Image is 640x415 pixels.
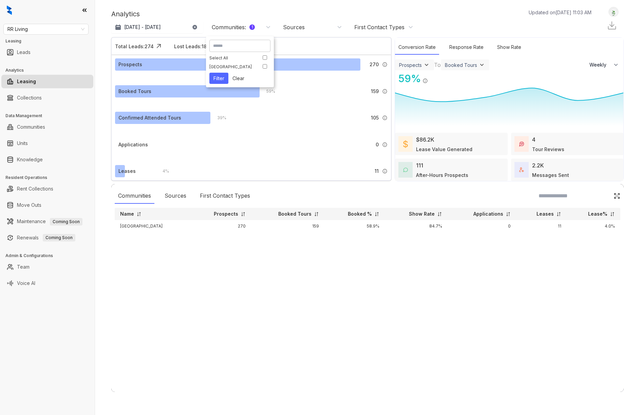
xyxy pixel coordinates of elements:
span: 105 [371,114,379,122]
p: Leases [537,211,554,217]
li: Leads [1,46,93,59]
div: Messages Sent [532,172,569,179]
a: Leasing [17,75,36,88]
a: Leads [17,46,31,59]
img: Info [382,168,388,174]
h3: Resident Operations [5,175,95,181]
h3: Leasing [5,38,95,44]
div: 111 [416,161,423,169]
li: Team [1,260,93,274]
div: Communities : [212,23,255,31]
img: sorting [136,212,142,217]
li: Maintenance [1,215,93,228]
div: Conversion Rate [395,40,439,55]
div: To [434,61,441,69]
h3: Admin & Configurations [5,253,95,259]
div: $86.2K [416,136,434,144]
div: Leases [118,167,136,175]
span: Coming Soon [43,234,75,241]
p: Updated on [DATE] 11:03 AM [529,9,591,16]
p: Booked % [348,211,372,217]
div: Lease Value Generated [416,146,472,153]
button: Weekly [585,59,623,71]
li: Renewals [1,231,93,245]
div: Prospects [118,61,142,68]
img: ViewFilterArrow [423,61,430,68]
td: 11 [516,220,567,232]
img: Click Icon [428,72,438,82]
p: Analytics [111,9,140,19]
img: sorting [374,212,379,217]
img: LeaseValue [403,140,408,148]
div: Select All [209,55,256,60]
img: Info [382,115,388,121]
img: sorting [314,212,319,217]
td: [GEOGRAPHIC_DATA] [115,220,190,232]
div: Booked Tours [118,88,151,95]
a: Collections [17,91,42,105]
a: Units [17,137,28,150]
img: ViewFilterArrow [478,61,485,68]
td: 84.7% [385,220,448,232]
p: Show Rate [409,211,435,217]
li: Units [1,137,93,150]
p: Prospects [214,211,238,217]
div: 1 [249,24,255,30]
img: AfterHoursConversations [403,167,408,173]
a: RenewalsComing Soon [17,231,75,245]
div: 2.2K [532,161,544,169]
img: Info [382,62,388,67]
div: [GEOGRAPHIC_DATA] [209,64,256,69]
li: Move Outs [1,198,93,212]
img: Click Icon [154,41,164,51]
span: 0 [376,141,379,148]
p: [DATE] - [DATE] [124,24,161,31]
div: 59 % [395,71,421,86]
li: Collections [1,91,93,105]
img: Download [607,20,617,31]
img: UserAvatar [609,8,618,16]
td: 159 [251,220,324,232]
div: Booked Tours [445,62,477,68]
td: 0 [448,220,516,232]
div: Confirmed Attended Tours [118,114,181,122]
span: 270 [370,61,379,68]
button: [DATE] - [DATE] [111,21,203,33]
img: sorting [610,212,615,217]
img: sorting [437,212,442,217]
button: Filter [209,73,228,84]
a: Move Outs [17,198,41,212]
div: 4 % [156,167,169,175]
div: Prospects [399,62,422,68]
img: Info [422,78,428,84]
td: 270 [190,220,251,232]
span: Coming Soon [50,218,82,225]
a: Team [17,260,30,274]
img: SearchIcon [599,193,605,199]
img: sorting [556,212,561,217]
div: 4 [532,136,535,144]
div: Total Leads: 274 [115,43,154,50]
h3: Data Management [5,113,95,119]
img: Click Icon [614,193,620,199]
img: Info [382,142,388,147]
span: Weekly [589,61,610,68]
img: sorting [241,212,246,217]
img: Info [382,89,388,94]
div: First Contact Types [354,23,404,31]
span: RR Living [7,24,84,34]
h3: Analytics [5,67,95,73]
td: 58.9% [324,220,385,232]
div: 39 % [210,114,226,122]
img: TotalFum [519,167,524,172]
div: Lost Leads: 187 [174,43,210,50]
li: Communities [1,120,93,134]
a: Communities [17,120,45,134]
li: Voice AI [1,276,93,290]
div: Response Rate [446,40,487,55]
p: Booked Tours [278,211,312,217]
button: Clear [228,73,248,84]
img: sorting [506,212,511,217]
li: Rent Collections [1,182,93,196]
a: Voice AI [17,276,35,290]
